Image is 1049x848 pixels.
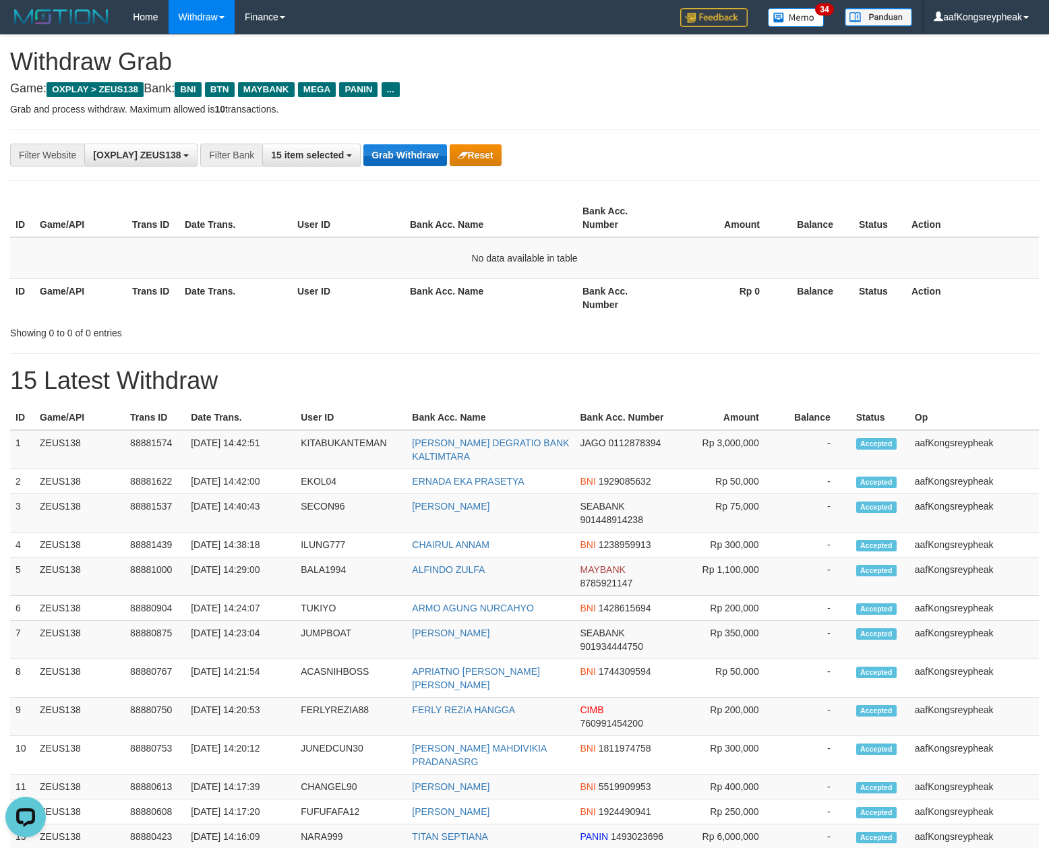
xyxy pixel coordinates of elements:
td: ZEUS138 [34,596,125,621]
span: Copy 1924490941 to clipboard [599,806,651,817]
td: 3 [10,494,34,533]
a: TITAN SEPTIANA [412,831,488,842]
td: KITABUKANTEMAN [295,430,407,469]
span: Copy 8785921147 to clipboard [580,578,632,588]
button: Open LiveChat chat widget [5,5,46,46]
span: Accepted [856,705,897,717]
td: - [779,596,851,621]
td: SECON96 [295,494,407,533]
td: - [779,659,851,698]
th: Op [909,405,1039,430]
span: 15 item selected [271,150,344,160]
td: [DATE] 14:29:00 [185,557,295,596]
span: Copy 901934444750 to clipboard [580,641,642,652]
th: Trans ID [127,199,179,237]
div: Showing 0 to 0 of 0 entries [10,321,427,340]
span: BNI [580,781,595,792]
span: OXPLAY > ZEUS138 [47,82,144,97]
th: Status [851,405,909,430]
th: Action [906,199,1039,237]
span: BNI [580,476,595,487]
td: aafKongsreypheak [909,659,1039,698]
td: BALA1994 [295,557,407,596]
img: Button%20Memo.svg [768,8,825,27]
td: ZEUS138 [34,557,125,596]
td: aafKongsreypheak [909,736,1039,775]
span: Accepted [856,832,897,843]
span: Accepted [856,628,897,640]
td: ACASNIHBOSS [295,659,407,698]
td: - [779,775,851,799]
td: Rp 1,100,000 [672,557,779,596]
th: Bank Acc. Number [577,278,669,317]
th: Bank Acc. Number [577,199,669,237]
td: ZEUS138 [34,736,125,775]
th: Bank Acc. Name [404,278,577,317]
th: Game/API [34,199,127,237]
th: Date Trans. [185,405,295,430]
td: ZEUS138 [34,775,125,799]
td: 88880904 [125,596,185,621]
th: Game/API [34,278,127,317]
td: [DATE] 14:23:04 [185,621,295,659]
td: - [779,533,851,557]
a: APRIATNO [PERSON_NAME] [PERSON_NAME] [412,666,540,690]
span: PANIN [339,82,378,97]
a: [PERSON_NAME] [412,501,489,512]
td: aafKongsreypheak [909,557,1039,596]
span: Copy 1929085632 to clipboard [599,476,651,487]
td: aafKongsreypheak [909,621,1039,659]
span: Copy 1493023696 to clipboard [611,831,663,842]
span: BNI [580,806,595,817]
strong: 10 [214,104,225,115]
span: ... [382,82,400,97]
a: [PERSON_NAME] MAHDIVIKIA PRADANASRG [412,743,546,767]
td: ILUNG777 [295,533,407,557]
td: 88880767 [125,659,185,698]
span: PANIN [580,831,608,842]
td: 88881622 [125,469,185,494]
th: Trans ID [125,405,185,430]
th: Balance [780,199,853,237]
h4: Game: Bank: [10,82,1039,96]
td: No data available in table [10,237,1039,279]
td: [DATE] 14:21:54 [185,659,295,698]
td: 2 [10,469,34,494]
td: Rp 400,000 [672,775,779,799]
div: Filter Bank [200,144,262,166]
a: ERNADA EKA PRASETYA [412,476,524,487]
td: ZEUS138 [34,494,125,533]
td: FUFUFAFA12 [295,799,407,824]
td: [DATE] 14:24:07 [185,596,295,621]
td: 6 [10,596,34,621]
td: [DATE] 14:17:20 [185,799,295,824]
span: Accepted [856,565,897,576]
td: Rp 200,000 [672,698,779,736]
th: Amount [672,405,779,430]
td: - [779,698,851,736]
td: Rp 200,000 [672,596,779,621]
td: 88880608 [125,799,185,824]
td: ZEUS138 [34,533,125,557]
td: 88881439 [125,533,185,557]
td: aafKongsreypheak [909,494,1039,533]
span: Copy 5519909953 to clipboard [599,781,651,792]
span: Accepted [856,477,897,488]
td: 88880753 [125,736,185,775]
td: Rp 3,000,000 [672,430,779,469]
a: [PERSON_NAME] [412,781,489,792]
td: 7 [10,621,34,659]
span: Accepted [856,807,897,818]
td: Rp 50,000 [672,469,779,494]
td: [DATE] 14:42:00 [185,469,295,494]
td: 11 [10,775,34,799]
span: Copy 901448914238 to clipboard [580,514,642,525]
span: MAYBANK [580,564,625,575]
span: BNI [580,666,595,677]
a: FERLY REZIA HANGGA [412,704,515,715]
span: BNI [580,743,595,754]
td: aafKongsreypheak [909,430,1039,469]
td: Rp 250,000 [672,799,779,824]
th: Status [853,199,906,237]
td: ZEUS138 [34,469,125,494]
